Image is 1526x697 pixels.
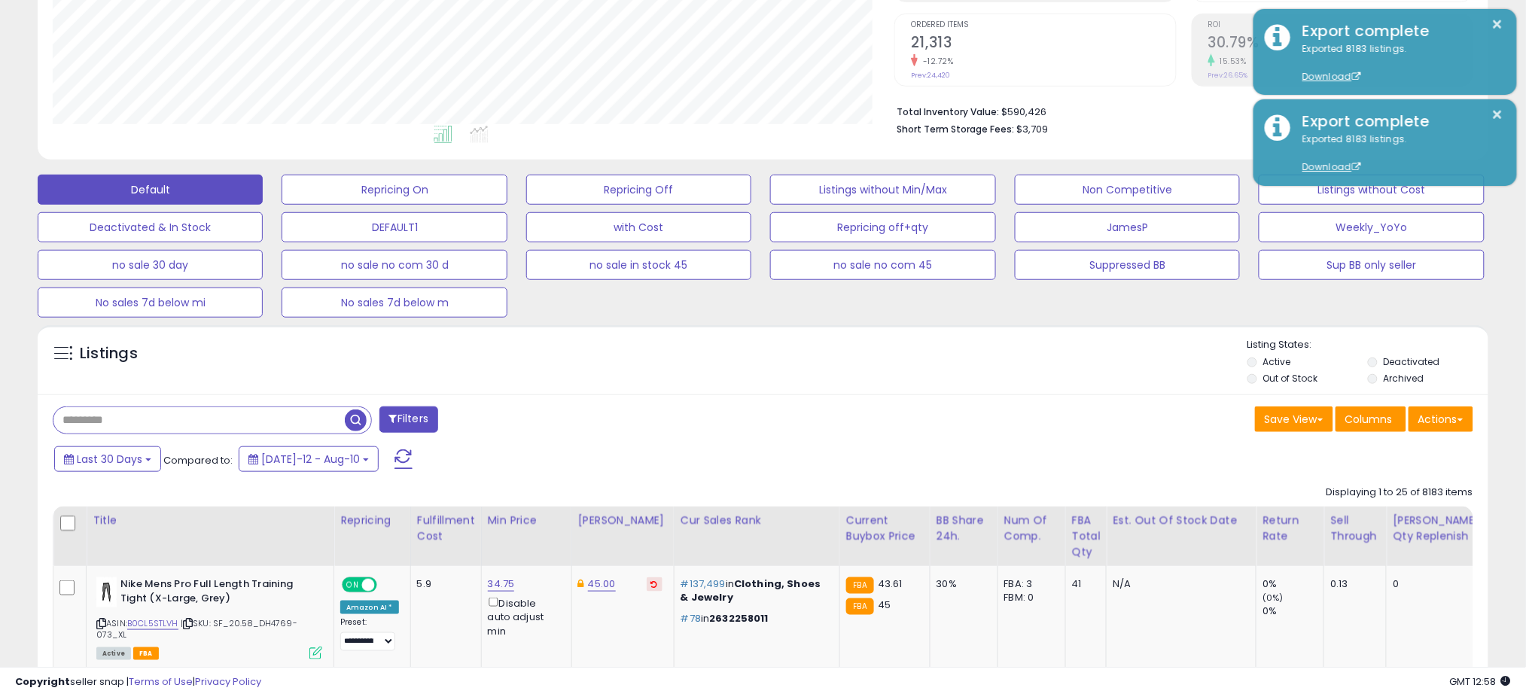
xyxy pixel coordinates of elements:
button: × [1492,15,1504,34]
label: Out of Stock [1263,372,1318,385]
label: Deactivated [1383,355,1439,368]
div: Min Price [488,513,565,528]
span: 2632258011 [709,611,769,625]
th: Please note that this number is a calculation based on your required days of coverage and your ve... [1387,507,1486,566]
p: in [681,612,828,625]
button: × [1492,105,1504,124]
div: [PERSON_NAME] Qty Replenish [1393,513,1479,544]
a: 45.00 [588,577,616,592]
p: N/A [1113,577,1244,591]
div: Repricing [340,513,404,528]
small: (0%) [1263,592,1284,604]
div: Return Rate [1263,513,1317,544]
div: FBA: 3 [1004,577,1054,591]
small: 15.53% [1215,56,1247,67]
div: FBM: 0 [1004,591,1054,604]
div: Title [93,513,327,528]
button: Listings without Cost [1259,175,1484,205]
button: DEFAULT1 [282,212,507,242]
div: 0 [1393,577,1474,591]
div: Num of Comp. [1004,513,1059,544]
span: ROI [1208,21,1473,29]
span: #78 [681,611,701,625]
div: 0% [1263,604,1323,618]
b: Nike Mens Pro Full Length Training Tight (X-Large, Grey) [120,577,303,609]
button: Weekly_YoYo [1259,212,1484,242]
span: ON [343,579,362,592]
a: 34.75 [488,577,515,592]
small: -12.72% [918,56,954,67]
a: Terms of Use [129,674,193,689]
div: BB Share 24h. [937,513,991,544]
b: Short Term Storage Fees: [897,123,1014,135]
button: Deactivated & In Stock [38,212,263,242]
span: OFF [375,579,399,592]
div: Fulfillment Cost [417,513,475,544]
span: $3,709 [1016,122,1048,136]
button: Suppressed BB [1015,250,1240,280]
button: no sale in stock 45 [526,250,751,280]
span: [DATE]-12 - Aug-10 [261,452,360,467]
div: seller snap | | [15,675,261,689]
small: FBA [846,598,874,615]
div: 41 [1072,577,1095,591]
div: Export complete [1291,111,1506,132]
h2: 21,313 [911,34,1175,54]
div: Export complete [1291,20,1506,42]
label: Archived [1383,372,1424,385]
span: 2025-09-10 12:58 GMT [1450,674,1511,689]
span: FBA [133,647,159,660]
strong: Copyright [15,674,70,689]
div: Disable auto adjust min [488,595,560,638]
small: Prev: 24,420 [911,71,950,80]
div: Preset: [340,617,399,651]
button: No sales 7d below m [282,288,507,318]
button: Listings without Min/Max [770,175,995,205]
button: [DATE]-12 - Aug-10 [239,446,379,472]
span: Last 30 Days [77,452,142,467]
button: Columns [1336,406,1406,432]
img: 21kXpaBUE9L._SL40_.jpg [96,577,117,607]
span: 45 [878,598,891,612]
li: $590,426 [897,102,1462,120]
button: Repricing off+qty [770,212,995,242]
a: Privacy Policy [195,674,261,689]
div: ASIN: [96,577,322,658]
span: All listings currently available for purchase on Amazon [96,647,131,660]
button: Actions [1409,406,1473,432]
small: FBA [846,577,874,594]
h5: Listings [80,343,138,364]
div: Exported 8183 listings. [1291,132,1506,175]
div: [PERSON_NAME] [578,513,668,528]
span: #137,499 [681,577,726,591]
p: in [681,577,828,604]
div: Current Buybox Price [846,513,924,544]
div: 30% [937,577,986,591]
button: with Cost [526,212,751,242]
div: FBA Total Qty [1072,513,1101,560]
button: Repricing On [282,175,507,205]
a: B0CL5STLVH [127,617,178,630]
div: 0.13 [1330,577,1375,591]
button: no sale no com 30 d [282,250,507,280]
button: No sales 7d below mi [38,288,263,318]
a: Download [1302,160,1361,173]
span: Columns [1345,412,1393,427]
span: Compared to: [163,453,233,467]
div: Sell Through [1330,513,1380,544]
span: Ordered Items [911,21,1175,29]
small: Prev: 26.65% [1208,71,1248,80]
label: Active [1263,355,1291,368]
div: Est. Out Of Stock Date [1113,513,1250,528]
button: Filters [379,406,438,433]
button: JamesP [1015,212,1240,242]
a: Download [1302,70,1361,83]
span: Clothing, Shoes & Jewelry [681,577,821,604]
button: Repricing Off [526,175,751,205]
div: Cur Sales Rank [681,513,833,528]
h2: 30.79% [1208,34,1473,54]
p: Listing States: [1247,338,1488,352]
button: Sup BB only seller [1259,250,1484,280]
div: Exported 8183 listings. [1291,42,1506,84]
button: Save View [1255,406,1333,432]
